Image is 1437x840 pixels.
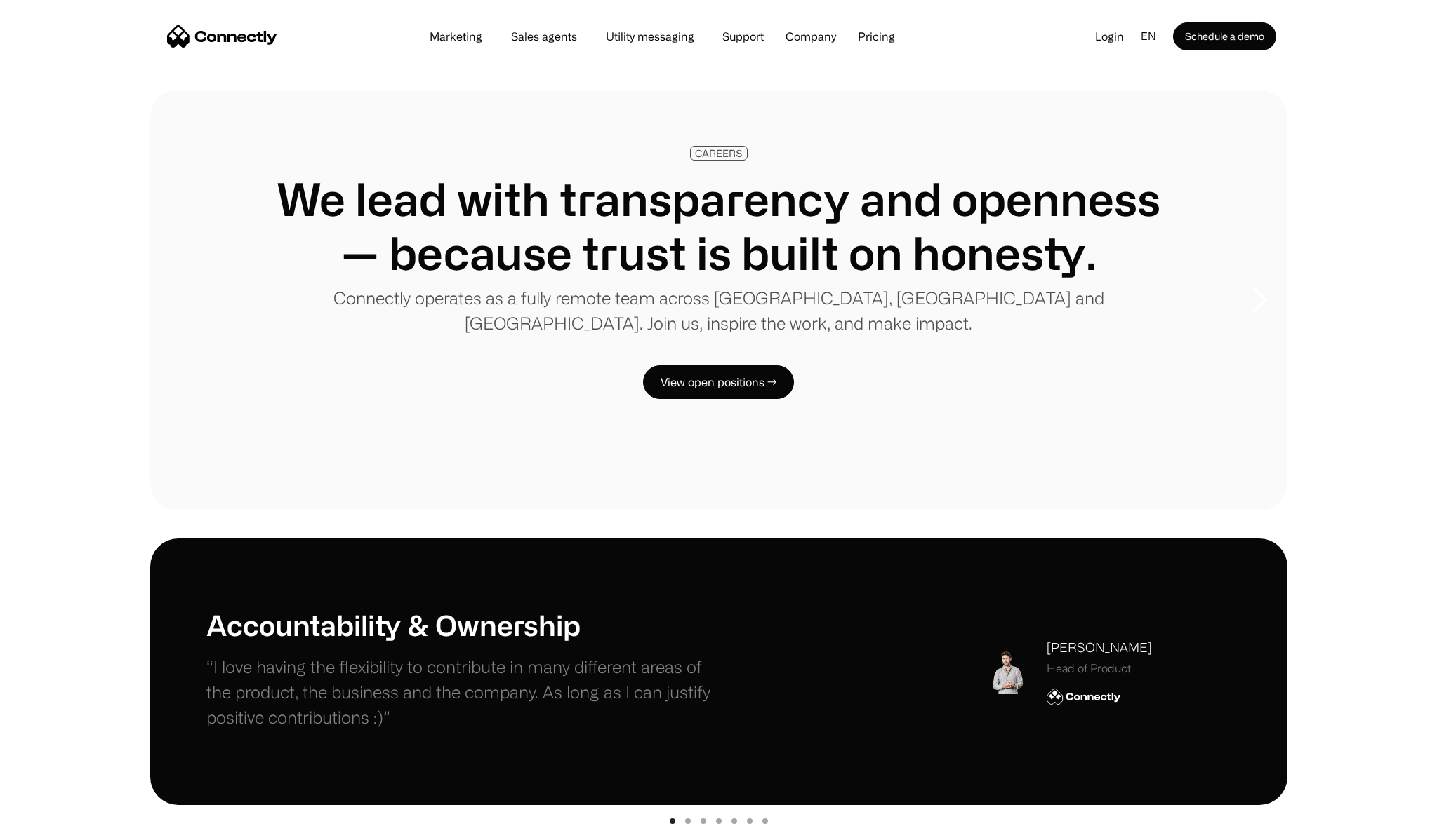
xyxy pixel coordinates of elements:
[500,31,588,42] a: Sales agents
[847,31,906,42] a: Pricing
[695,148,743,158] div: CAREERS
[747,818,753,824] div: Show slide 6 of 7
[595,31,706,42] a: Utility messaging
[206,654,719,730] p: “I love having the flexibility to contribute in many different areas of the product, the business...
[263,285,1175,336] p: Connectly operates as a fully remote team across [GEOGRAPHIC_DATA], [GEOGRAPHIC_DATA] and [GEOGRA...
[781,27,840,46] div: Company
[711,31,775,42] a: Support
[418,31,494,42] a: Marketing
[716,818,722,824] div: Show slide 4 of 7
[167,26,277,47] a: home
[1084,26,1135,47] a: Login
[150,538,1287,833] div: carousel
[670,818,675,824] div: Show slide 1 of 7
[643,365,794,399] a: View open positions →
[1231,230,1287,370] div: next slide
[150,90,1287,510] div: carousel
[1141,26,1156,47] div: en
[731,818,737,824] div: Show slide 5 of 7
[685,818,691,824] div: Show slide 2 of 7
[206,607,719,643] h1: Accountability & Ownership
[1047,660,1152,677] div: Head of Product
[150,538,1287,833] div: 1 of 7
[150,90,1287,510] div: 1 of 8
[263,172,1175,280] h1: We lead with transparency and openness — because trust is built on honesty.
[701,818,706,824] div: Show slide 3 of 7
[1135,26,1173,47] div: en
[28,815,84,835] ul: Language list
[786,27,836,46] div: Company
[1047,638,1152,657] div: [PERSON_NAME]
[1173,22,1276,50] a: Schedule a demo
[762,818,768,824] div: Show slide 7 of 7
[14,814,84,835] aside: Language selected: English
